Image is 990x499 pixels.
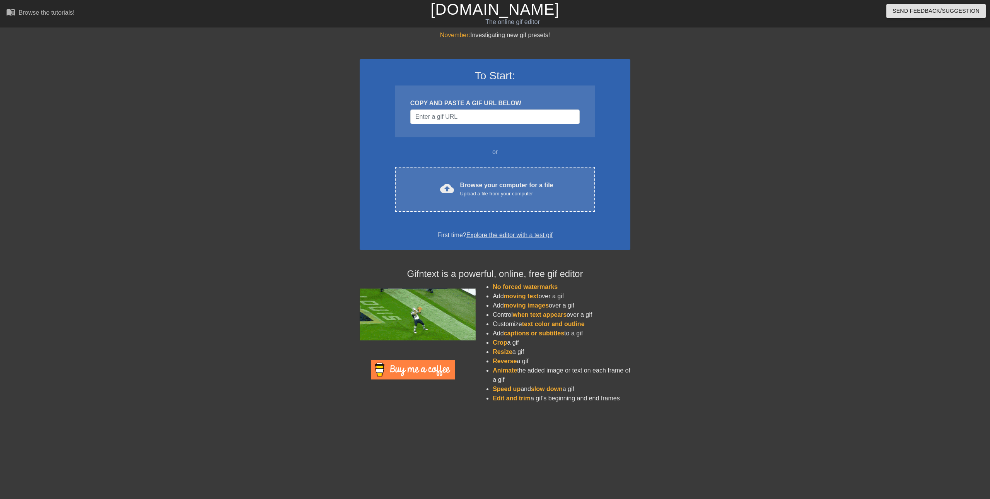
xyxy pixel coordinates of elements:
[6,7,15,17] span: menu_book
[6,7,75,19] a: Browse the tutorials!
[410,99,580,108] div: COPY AND PASTE A GIF URL BELOW
[440,181,454,195] span: cloud_upload
[493,292,630,301] li: Add over a gif
[493,347,630,357] li: a gif
[493,394,630,403] li: a gif's beginning and end frames
[493,320,630,329] li: Customize
[493,385,630,394] li: and a gif
[893,6,980,16] span: Send Feedback/Suggestion
[493,349,512,355] span: Resize
[371,360,455,379] img: Buy Me A Coffee
[493,367,517,374] span: Animate
[440,32,470,38] span: November:
[460,190,553,198] div: Upload a file from your computer
[493,338,630,347] li: a gif
[380,147,610,157] div: or
[493,357,630,366] li: a gif
[493,386,521,392] span: Speed up
[493,310,630,320] li: Control over a gif
[493,301,630,310] li: Add over a gif
[430,1,559,18] a: [DOMAIN_NAME]
[410,109,580,124] input: Username
[493,339,507,346] span: Crop
[493,358,517,364] span: Reverse
[522,321,585,327] span: text color and outline
[504,330,564,337] span: captions or subtitles
[513,311,567,318] span: when text appears
[370,231,620,240] div: First time?
[360,31,630,40] div: Investigating new gif presets!
[370,69,620,82] h3: To Start:
[886,4,986,18] button: Send Feedback/Suggestion
[504,302,549,309] span: moving images
[531,386,563,392] span: slow down
[504,293,539,299] span: moving text
[466,232,553,238] a: Explore the editor with a test gif
[493,284,558,290] span: No forced watermarks
[360,268,630,280] h4: Gifntext is a powerful, online, free gif editor
[460,181,553,198] div: Browse your computer for a file
[334,17,691,27] div: The online gif editor
[493,329,630,338] li: Add to a gif
[493,366,630,385] li: the added image or text on each frame of a gif
[360,289,476,340] img: football_small.gif
[493,395,531,402] span: Edit and trim
[19,9,75,16] div: Browse the tutorials!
